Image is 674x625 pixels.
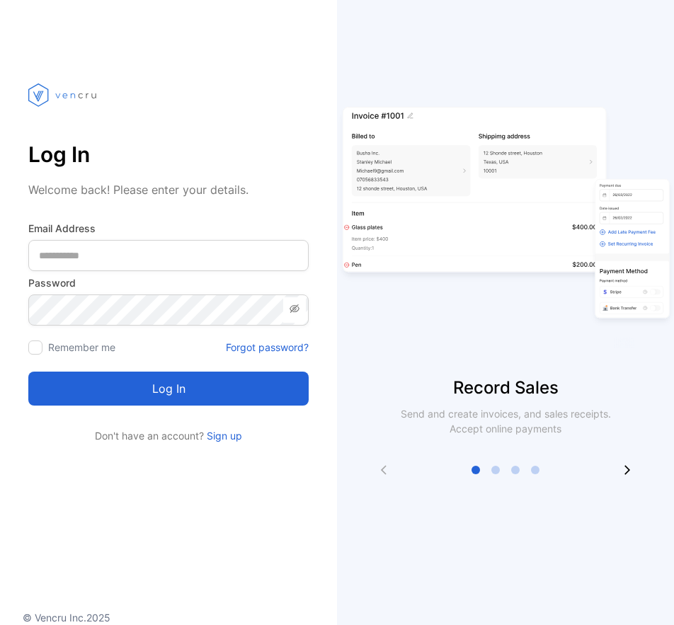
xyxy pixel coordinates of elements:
p: Don't have an account? [28,428,309,443]
img: vencru logo [28,57,99,133]
a: Sign up [204,430,242,442]
p: Welcome back! Please enter your details. [28,181,309,198]
label: Password [28,275,309,290]
button: Log in [28,372,309,406]
label: Remember me [48,341,115,353]
p: Send and create invoices, and sales receipts. Accept online payments [392,406,619,436]
label: Email Address [28,221,309,236]
img: slider image [337,57,674,375]
a: Forgot password? [226,340,309,355]
p: Log In [28,137,309,171]
p: Record Sales [337,375,674,401]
